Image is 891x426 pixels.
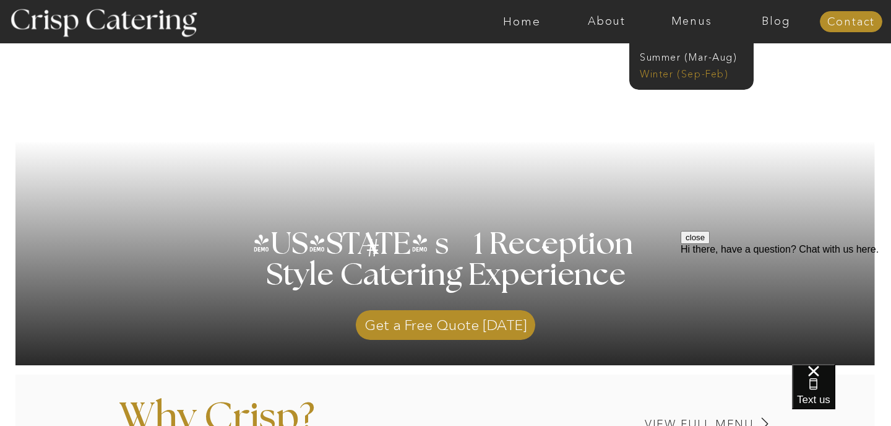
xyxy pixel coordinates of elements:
a: Menus [649,15,734,28]
a: Winter (Sep-Feb) [640,67,741,79]
h1: [US_STATE] s 1 Reception Style Catering Experience [251,229,640,322]
a: About [564,15,649,28]
iframe: podium webchat widget prompt [681,231,891,380]
a: Get a Free Quote [DATE] [356,304,535,340]
iframe: podium webchat widget bubble [792,364,891,426]
a: Home [480,15,564,28]
a: Contact [820,16,882,28]
h3: ' [317,228,368,259]
a: Summer (Mar-Aug) [640,50,751,62]
h3: ' [517,214,553,284]
h3: # [339,236,410,272]
a: Blog [734,15,819,28]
